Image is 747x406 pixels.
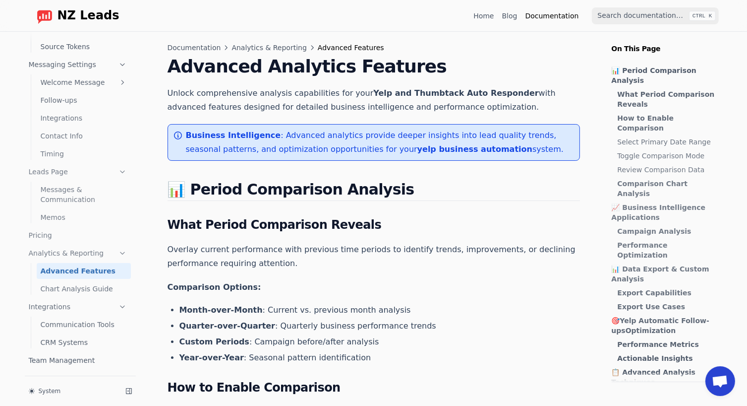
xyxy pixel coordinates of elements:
[37,335,131,350] a: CRM Systems
[618,241,668,259] strong: Performance Optimization
[37,110,131,126] a: Integrations
[37,92,131,108] a: Follow-ups
[168,181,580,201] h2: 📊 Period Comparison Analysis
[618,240,718,260] a: Performance Optimization
[618,89,718,109] a: What Period Comparison Reveals
[168,381,341,395] strong: How to Enable Comparison
[37,317,131,333] a: Communication Tools
[618,227,691,235] strong: Campaign Analysis
[592,7,719,24] input: Search documentation…
[618,354,693,362] strong: Actionable Insights
[612,203,718,222] a: 📈 Business Intelligence Applications
[618,90,715,108] strong: What Period Comparison Reveals
[179,305,263,315] strong: Month-over-Month
[612,317,709,335] strong: Yelp Automatic Follow-ups
[318,43,384,53] span: Advanced Features
[618,288,718,298] a: Export Capabilities
[618,113,718,133] a: How to Enable Comparison
[618,339,718,349] a: Performance Metrics
[37,182,131,207] a: Messages & Communication
[618,353,718,363] a: Actionable Insights
[179,337,249,346] strong: Custom Periods
[37,281,131,297] a: Chart Analysis Guide
[25,384,118,398] button: System
[618,180,688,198] strong: Comparison Chart Analysis
[25,227,131,243] a: Pricing
[618,151,718,161] a: Toggle Comparison Mode
[618,340,699,348] strong: Performance Metrics
[25,164,131,180] a: Leads Page
[168,57,580,76] h1: Advanced Analytics Features
[168,43,221,53] a: Documentation
[604,32,731,54] p: On This Page
[618,165,718,175] a: Review Comparison Data
[618,114,674,132] strong: How to Enable Comparison
[612,316,718,336] a: 🎯Yelp Automatic Follow-upsOptimization
[179,304,580,316] li: : Current vs. previous month analysis
[37,128,131,144] a: Contact Info
[179,353,244,362] strong: Year-over-Year
[168,282,261,292] strong: Comparison Options:
[417,144,532,154] strong: yelp business automation
[525,11,579,21] a: Documentation
[25,245,131,261] a: Analytics & Reporting
[618,302,718,312] a: Export Use Cases
[179,336,580,348] li: : Campaign before/after analysis
[618,179,718,199] a: Comparison Chart Analysis
[37,263,131,279] a: Advanced Features
[25,352,131,368] a: Team Management
[179,321,276,331] strong: Quarter-over-Quarter
[25,299,131,315] a: Integrations
[168,218,382,232] strong: What Period Comparison Reveals
[57,9,119,23] span: NZ Leads
[618,137,718,147] a: Select Primary Date Range
[612,264,718,284] a: 📊 Data Export & Custom Analysis
[168,243,580,271] p: Overlay current performance with previous time periods to identify trends, improvements, or decli...
[618,303,686,311] strong: Export Use Cases
[612,367,718,387] a: 📋 Advanced Analysis Techniques
[122,384,136,398] button: Collapse sidebar
[168,86,580,114] p: Unlock comprehensive analysis capabilities for your with advanced features designed for detailed ...
[618,289,692,297] strong: Export Capabilities
[612,66,718,85] a: 📊 Period Comparison Analysis
[618,226,718,236] a: Campaign Analysis
[473,11,494,21] a: Home
[29,8,119,24] a: Home page
[37,74,131,90] a: Welcome Message
[37,39,131,55] a: Source Tokens
[37,209,131,225] a: Memos
[179,352,580,364] li: : Seasonal pattern identification
[373,88,538,98] strong: Yelp and Thumbtack Auto Responder
[25,57,131,72] a: Messaging Settings
[37,8,53,24] img: logo
[186,129,572,156] p: : Advanced analytics provide deeper insights into lead quality trends, seasonal patterns, and opt...
[179,320,580,332] li: : Quarterly business performance trends
[37,146,131,162] a: Timing
[186,131,281,140] strong: Business Intelligence
[705,366,735,396] a: Open chat
[502,11,517,21] a: Blog
[231,43,306,53] a: Analytics & Reporting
